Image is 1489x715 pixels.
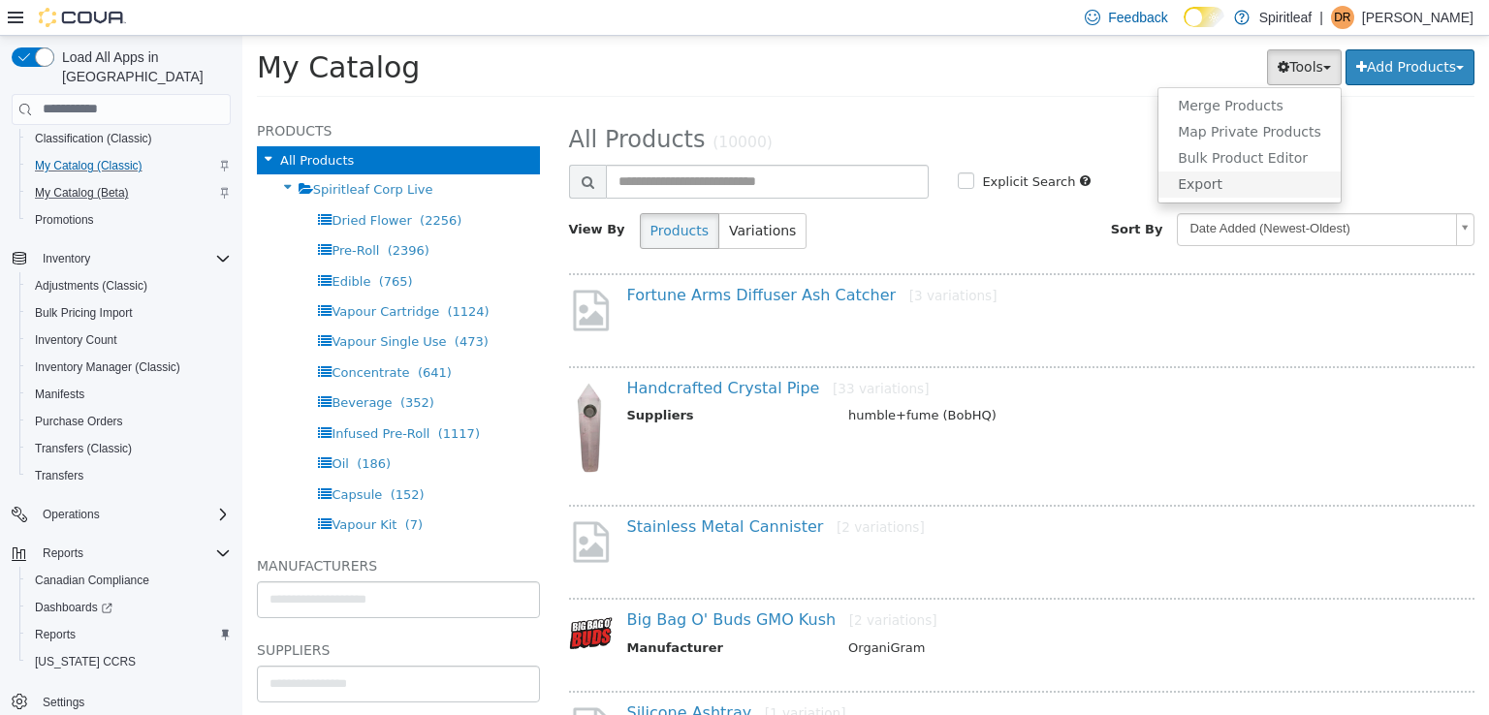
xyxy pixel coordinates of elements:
button: Adjustments (Classic) [19,272,238,299]
span: Reports [35,542,231,565]
span: All Products [327,90,463,117]
span: (186) [114,420,148,435]
span: Inventory [35,247,231,270]
button: Settings [4,687,238,715]
span: Promotions [27,208,231,232]
span: Operations [35,503,231,526]
span: (152) [148,451,182,466]
span: Load All Apps in [GEOGRAPHIC_DATA] [54,47,231,86]
span: Sort By [869,186,921,201]
span: Oil [89,420,106,435]
a: Adjustments (Classic) [27,274,155,297]
span: Edible [89,238,128,253]
span: Pre-Roll [89,207,137,222]
a: [US_STATE] CCRS [27,650,143,673]
span: Settings [35,689,231,713]
a: Big Bag O' Buds GMO Kush[2 variations] [385,575,695,593]
span: (2256) [177,177,219,192]
span: Vapour Cartridge [89,268,197,283]
span: Reports [35,627,76,642]
span: Adjustments (Classic) [27,274,231,297]
span: Bulk Pricing Import [27,301,231,325]
span: View By [327,186,383,201]
button: Inventory Count [19,326,238,354]
img: missing-image.png [327,482,370,530]
th: Manufacturer [385,603,592,627]
button: [US_STATE] CCRS [19,648,238,675]
a: Export [916,136,1098,162]
button: Inventory Manager (Classic) [19,354,238,381]
span: (641) [175,329,209,344]
span: My Catalog (Beta) [35,185,129,201]
button: Add Products [1103,14,1232,49]
span: Infused Pre-Roll [89,390,187,405]
a: Transfers (Classic) [27,437,140,460]
h5: Suppliers [15,603,298,626]
span: Date Added (Newest-Oldest) [935,178,1206,208]
img: Cova [39,8,126,27]
button: Purchase Orders [19,408,238,435]
span: Vapour Single Use [89,298,204,313]
a: Manifests [27,383,92,406]
a: Map Private Products [916,83,1098,109]
span: Inventory [43,251,90,266]
span: Inventory Manager (Classic) [35,359,180,375]
a: Canadian Compliance [27,569,157,592]
p: Spiritleaf [1259,6,1312,29]
small: [33 variations] [590,345,686,360]
td: humble+fume (BobHQ) [591,370,1213,394]
span: Inventory Count [27,328,231,352]
a: Settings [35,691,92,714]
span: Manifests [35,387,84,402]
span: Classification (Classic) [35,131,152,146]
a: My Catalog (Classic) [27,154,150,177]
button: Operations [35,503,108,526]
button: My Catalog (Beta) [19,179,238,206]
button: Transfers [19,462,238,489]
span: (2396) [145,207,187,222]
img: missing-image.png [327,251,370,298]
button: Classification (Classic) [19,125,238,152]
span: Dashboards [27,596,231,619]
h5: Manufacturers [15,518,298,542]
span: Inventory Count [35,332,117,348]
a: Transfers [27,464,91,487]
span: Reports [43,545,83,561]
span: Settings [43,695,84,710]
span: Capsule [89,451,140,466]
span: Feedback [1108,8,1167,27]
span: (1124) [205,268,246,283]
a: Fortune Arms Diffuser Ash Catcher[3 variations] [385,250,755,268]
a: Promotions [27,208,102,232]
span: Transfers [35,468,83,483]
span: Bulk Pricing Import [35,305,133,321]
a: My Catalog (Beta) [27,181,137,204]
small: [2 variations] [594,483,682,499]
span: Dashboards [35,600,112,615]
span: Spiritleaf Corp Live [71,146,191,161]
button: My Catalog (Classic) [19,152,238,179]
span: Purchase Orders [35,414,123,429]
button: Promotions [19,206,238,233]
a: Inventory Count [27,328,125,352]
th: Suppliers [385,370,592,394]
a: Date Added (Newest-Oldest) [935,177,1232,210]
span: (765) [137,238,171,253]
a: Bulk Product Editor [916,109,1098,136]
input: Dark Mode [1184,7,1224,27]
span: Canadian Compliance [35,573,149,588]
span: (7) [163,482,180,496]
button: Reports [35,542,91,565]
a: Merge Products [916,57,1098,83]
span: Classification (Classic) [27,127,231,150]
small: [2 variations] [607,576,695,592]
div: Dylan R [1331,6,1354,29]
td: OrganiGram [591,603,1213,627]
button: Bulk Pricing Import [19,299,238,326]
span: Transfers (Classic) [35,441,132,456]
span: Adjustments (Classic) [35,278,147,294]
small: [1 variation] [523,669,604,685]
span: Concentrate [89,329,167,344]
button: Reports [4,540,238,567]
a: Bulk Pricing Import [27,301,141,325]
